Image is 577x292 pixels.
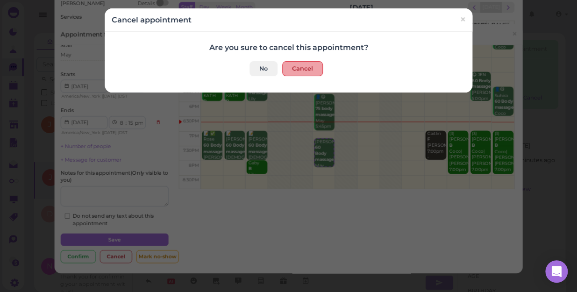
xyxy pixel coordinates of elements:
div: Open Intercom Messenger [545,260,568,283]
button: Cancel [282,61,323,76]
a: No [249,61,278,76]
h4: Are you sure to cancel this appointment? [112,43,465,52]
span: × [460,13,466,26]
h4: Cancel appointment [112,15,192,24]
